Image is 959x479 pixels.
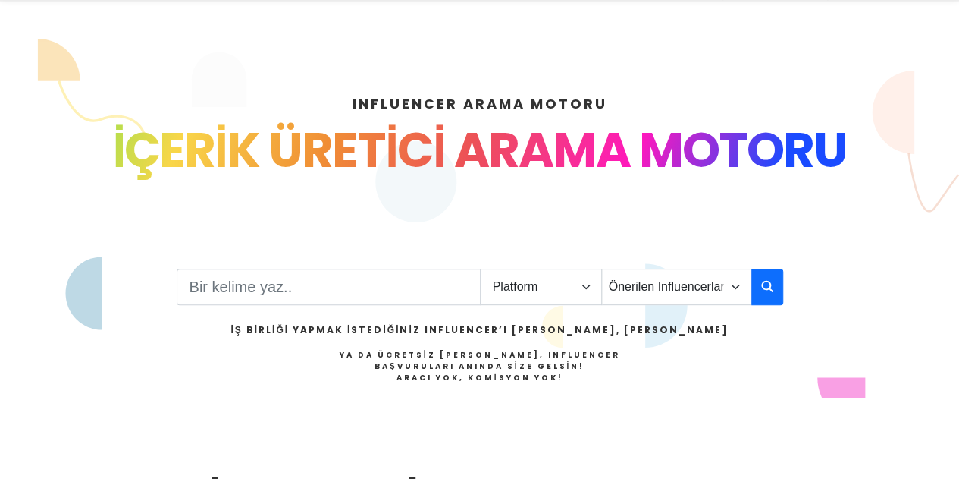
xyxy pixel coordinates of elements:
h2: İş Birliği Yapmak İstediğiniz Influencer’ı [PERSON_NAME], [PERSON_NAME] [230,323,728,337]
h4: INFLUENCER ARAMA MOTORU [57,93,903,114]
strong: Aracı Yok, Komisyon Yok! [396,372,563,383]
input: Search [177,269,481,305]
div: İÇERİK ÜRETİCİ ARAMA MOTORU [57,114,903,187]
h4: Ya da Ücretsiz [PERSON_NAME], Influencer Başvuruları Anında Size Gelsin! [230,349,728,383]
